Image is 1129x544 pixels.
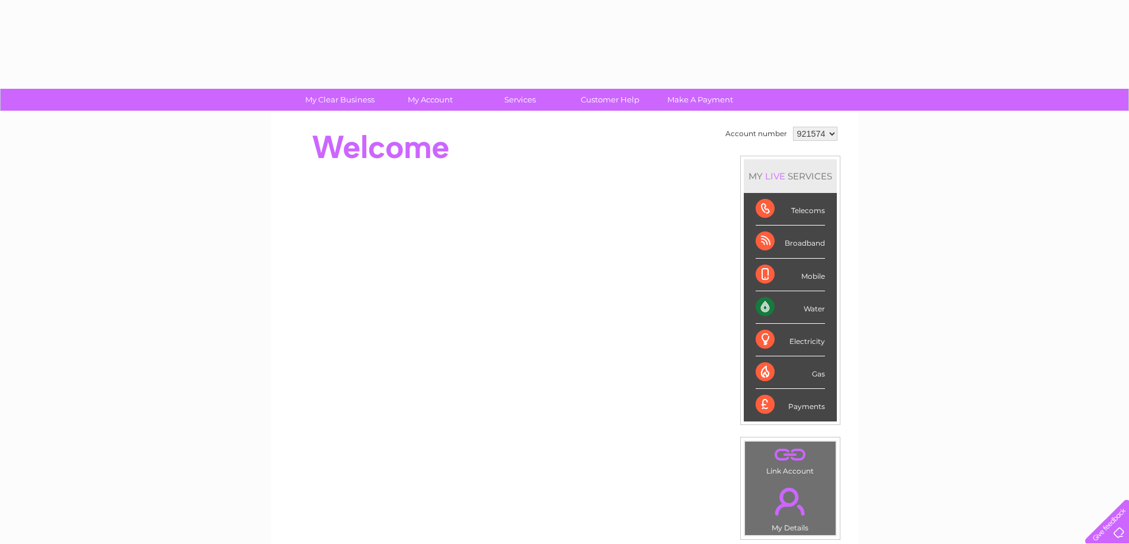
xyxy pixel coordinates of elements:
[756,226,825,258] div: Broadband
[748,445,833,465] a: .
[744,441,836,478] td: Link Account
[756,324,825,356] div: Electricity
[756,389,825,421] div: Payments
[471,89,569,111] a: Services
[744,478,836,536] td: My Details
[756,193,825,226] div: Telecoms
[722,124,790,144] td: Account number
[291,89,389,111] a: My Clear Business
[756,291,825,324] div: Water
[756,259,825,291] div: Mobile
[561,89,659,111] a: Customer Help
[651,89,749,111] a: Make A Payment
[381,89,479,111] a: My Account
[744,159,837,193] div: MY SERVICES
[756,356,825,389] div: Gas
[763,170,788,182] div: LIVE
[748,481,833,522] a: .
